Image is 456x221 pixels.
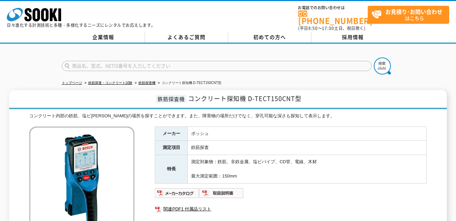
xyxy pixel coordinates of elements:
[62,61,372,71] input: 商品名、型式、NETIS番号を入力してください
[62,81,82,85] a: トップページ
[62,32,145,42] a: 企業情報
[155,126,188,141] th: メーカー
[385,7,442,16] strong: お見積り･お問い合わせ
[188,141,426,155] td: 鉄筋探査
[298,25,365,31] span: (平日 ～ 土日、祝日除く)
[298,6,368,10] span: お電話でのお問い合わせは
[311,32,395,42] a: 採用情報
[298,11,368,24] a: [PHONE_NUMBER]
[368,6,449,24] a: お見積り･お問い合わせはこちら
[228,32,311,42] a: 初めての方へ
[308,25,318,31] span: 8:50
[145,32,228,42] a: よくあるご質問
[188,155,426,183] td: 測定対象物：鉄筋、非鉄金属、塩ビパイプ、CD管、電線、木材 最大測定範囲：150mm
[155,205,426,214] a: 関連PDF1 付属品リスト
[157,80,222,87] li: コンクリート探知機 D-TECT150CNT型
[88,81,132,85] a: 鉄筋探査・コンクリート試験
[322,25,334,31] span: 17:30
[29,113,426,120] div: コンクリート内部の鉄筋、塩ビ[PERSON_NAME]の場所を探すことができます。また、障害物の場所だけでなく、穿孔可能な深さも探知して表示します。
[199,188,244,199] img: 取扱説明書
[7,23,156,27] p: 日々進化する計測技術と多種・多様化するニーズにレンタルでお応えします。
[371,6,449,23] span: はこちら
[155,188,199,199] img: メーカーカタログ
[188,126,426,141] td: ボッシュ
[188,94,302,103] span: コンクリート探知機 D-TECT150CNT型
[374,57,391,74] img: btn_search.png
[155,192,199,197] a: メーカーカタログ
[155,155,188,183] th: 特長
[156,95,186,103] span: 鉄筋探査機
[139,81,156,85] a: 鉄筋探査機
[253,33,286,41] span: 初めての方へ
[155,141,188,155] th: 測定項目
[199,192,244,197] a: 取扱説明書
